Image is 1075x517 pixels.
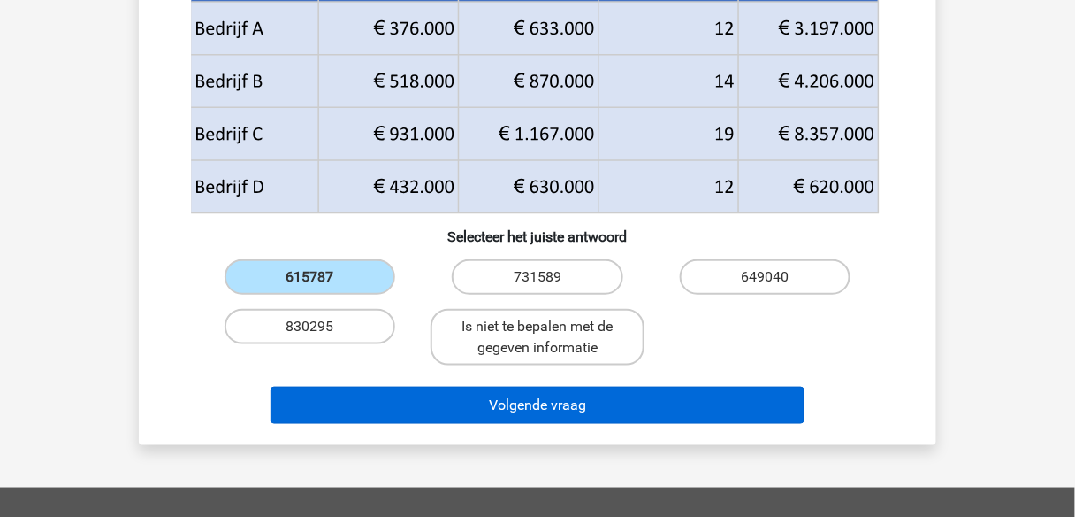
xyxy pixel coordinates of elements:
h6: Selecteer het juiste antwoord [167,214,908,245]
label: Is niet te bepalen met de gegeven informatie [431,309,644,366]
label: 731589 [452,259,622,295]
label: 649040 [680,259,850,295]
label: 830295 [225,309,395,344]
label: 615787 [225,259,395,295]
button: Volgende vraag [271,387,805,424]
